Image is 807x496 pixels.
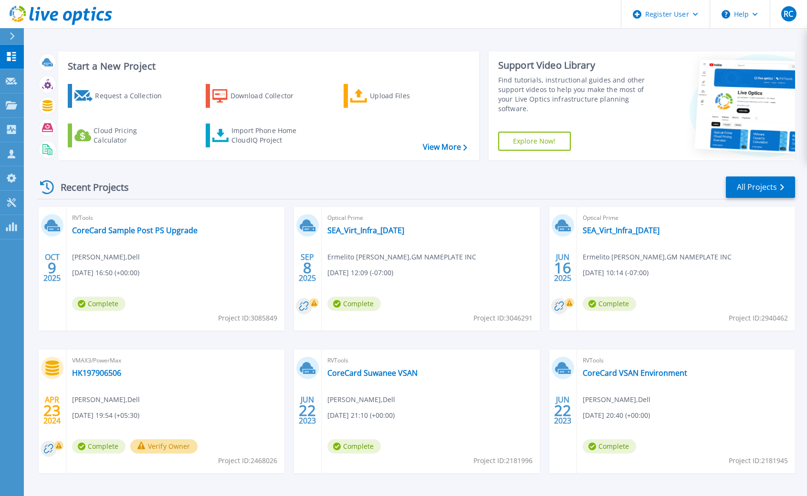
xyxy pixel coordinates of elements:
span: Optical Prime [583,213,789,223]
span: RVTools [72,213,279,223]
span: Project ID: 2468026 [218,455,277,466]
span: Complete [583,297,636,311]
span: [PERSON_NAME] , Dell [72,394,140,405]
span: [DATE] 10:14 (-07:00) [583,268,649,278]
div: Upload Files [370,86,446,105]
a: Upload Files [344,84,450,108]
a: View More [423,143,467,152]
div: JUN 2023 [298,393,316,428]
span: 22 [554,406,571,414]
span: Project ID: 2940462 [729,313,788,323]
a: Cloud Pricing Calculator [68,124,174,147]
a: CoreCard Sample Post PS Upgrade [72,226,198,235]
span: [DATE] 20:40 (+00:00) [583,410,650,421]
div: Import Phone Home CloudIQ Project [231,126,306,145]
button: Verify Owner [130,439,198,454]
span: Project ID: 3085849 [218,313,277,323]
div: Support Video Library [498,59,653,72]
a: Download Collector [206,84,312,108]
div: OCT 2025 [43,250,61,285]
div: Cloud Pricing Calculator [94,126,170,145]
a: HK197906506 [72,368,121,378]
span: [PERSON_NAME] , Dell [72,252,140,262]
a: CoreCard VSAN Environment [583,368,687,378]
span: Project ID: 2181996 [473,455,533,466]
span: [PERSON_NAME] , Dell [583,394,650,405]
span: [PERSON_NAME] , Dell [327,394,395,405]
div: SEP 2025 [298,250,316,285]
a: Explore Now! [498,132,571,151]
span: [DATE] 21:10 (+00:00) [327,410,395,421]
span: RVTools [327,355,534,366]
span: RC [784,10,793,18]
span: 22 [299,406,316,414]
span: Complete [583,439,636,454]
div: Find tutorials, instructional guides and other support videos to help you make the most of your L... [498,75,653,114]
div: JUN 2023 [554,393,572,428]
a: Request a Collection [68,84,174,108]
span: Complete [72,297,126,311]
a: SEA_Virt_Infra_[DATE] [583,226,660,235]
div: APR 2024 [43,393,61,428]
span: 23 [43,406,61,414]
span: [DATE] 19:54 (+05:30) [72,410,139,421]
div: Download Collector [231,86,307,105]
div: JUN 2025 [554,250,572,285]
span: RVTools [583,355,789,366]
span: Ermelito [PERSON_NAME] , GM NAMEPLATE INC [583,252,732,262]
span: Complete [72,439,126,454]
span: [DATE] 12:09 (-07:00) [327,268,393,278]
span: 9 [48,264,56,272]
span: VMAX3/PowerMax [72,355,279,366]
span: 16 [554,264,571,272]
span: Complete [327,439,381,454]
span: Optical Prime [327,213,534,223]
div: Recent Projects [37,176,142,199]
h3: Start a New Project [68,61,467,72]
a: CoreCard Suwanee VSAN [327,368,418,378]
span: Project ID: 3046291 [473,313,533,323]
a: SEA_Virt_Infra_[DATE] [327,226,404,235]
span: Ermelito [PERSON_NAME] , GM NAMEPLATE INC [327,252,476,262]
a: All Projects [726,176,795,198]
span: 8 [303,264,312,272]
div: Request a Collection [95,86,171,105]
span: Project ID: 2181945 [729,455,788,466]
span: Complete [327,297,381,311]
span: [DATE] 16:50 (+00:00) [72,268,139,278]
